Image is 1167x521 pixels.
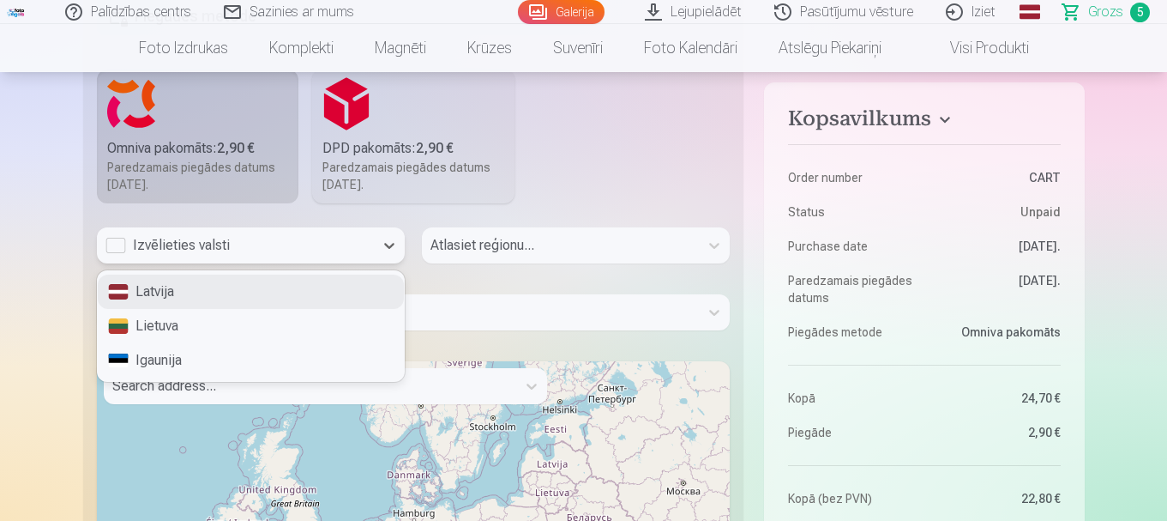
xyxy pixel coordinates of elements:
[788,272,916,306] dt: Paredzamais piegādes datums
[1088,2,1123,22] span: Grozs
[933,324,1061,341] dd: Omniva pakomāts
[788,424,916,441] dt: Piegāde
[788,490,916,507] dt: Kopā (bez PVN)
[1020,203,1061,221] span: Unpaid
[623,24,758,72] a: Foto kalendāri
[7,7,26,17] img: /fa1
[933,169,1061,186] dd: CART
[1130,3,1150,22] span: 5
[788,169,916,186] dt: Order number
[788,203,916,221] dt: Status
[788,324,916,341] dt: Piegādes metode
[933,424,1061,441] dd: 2,90 €
[758,24,902,72] a: Atslēgu piekariņi
[788,106,1060,137] button: Kopsavilkums
[105,235,365,256] div: Izvēlieties valsti
[902,24,1050,72] a: Visi produkti
[933,238,1061,255] dd: [DATE].
[933,272,1061,306] dd: [DATE].
[788,238,916,255] dt: Purchase date
[933,390,1061,407] dd: 24,70 €
[416,140,454,156] b: 2,90 €
[447,24,532,72] a: Krūzes
[217,140,255,156] b: 2,90 €
[788,390,916,407] dt: Kopā
[107,138,289,159] div: Omniva pakomāts :
[933,490,1061,507] dd: 22,80 €
[98,309,404,343] div: Lietuva
[354,24,447,72] a: Magnēti
[107,159,289,193] div: Paredzamais piegādes datums [DATE].
[249,24,354,72] a: Komplekti
[322,138,504,159] div: DPD pakomāts :
[322,159,504,193] div: Paredzamais piegādes datums [DATE].
[98,275,404,309] div: Latvija
[98,343,404,378] div: Igaunija
[532,24,623,72] a: Suvenīri
[118,24,249,72] a: Foto izdrukas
